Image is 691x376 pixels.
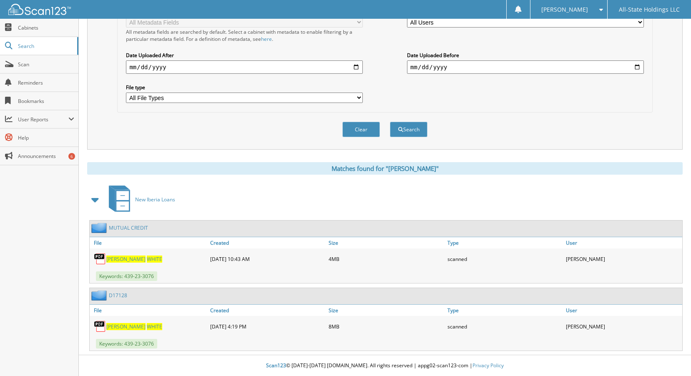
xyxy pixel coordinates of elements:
span: Announcements [18,153,74,160]
a: File [90,305,208,316]
span: Search [18,43,73,50]
a: [PERSON_NAME] WHITE [106,323,162,330]
a: here [261,35,272,43]
a: MUTUAL CREDIT [109,224,148,231]
button: Clear [342,122,380,137]
span: [PERSON_NAME] [106,256,146,263]
div: scanned [445,251,564,267]
input: start [126,60,363,74]
span: Help [18,134,74,141]
div: [DATE] 4:19 PM [208,318,327,335]
span: Reminders [18,79,74,86]
img: folder2.png [91,290,109,301]
a: Size [327,305,445,316]
label: File type [126,84,363,91]
img: PDF.png [94,320,106,333]
span: Bookmarks [18,98,74,105]
span: User Reports [18,116,68,123]
a: User [564,237,682,248]
a: Created [208,237,327,248]
div: All metadata fields are searched by default. Select a cabinet with metadata to enable filtering b... [126,28,363,43]
span: Keywords: 439-23-3076 [96,271,157,281]
div: scanned [445,318,564,335]
img: scan123-logo-white.svg [8,4,71,15]
div: 6 [68,153,75,160]
a: Type [445,305,564,316]
span: All-State Holdings LLC [619,7,680,12]
img: folder2.png [91,223,109,233]
a: Size [327,237,445,248]
span: Cabinets [18,24,74,31]
a: Created [208,305,327,316]
iframe: Chat Widget [649,336,691,376]
div: [PERSON_NAME] [564,318,682,335]
a: [PERSON_NAME] WHITE [106,256,162,263]
a: File [90,237,208,248]
div: © [DATE]-[DATE] [DOMAIN_NAME]. All rights reserved | appg02-scan123-com | [79,356,691,376]
a: New Iberia Loans [104,183,175,216]
span: Keywords: 439-23-3076 [96,339,157,348]
input: end [407,60,644,74]
span: [PERSON_NAME] [106,323,146,330]
span: Scan [18,61,74,68]
div: Matches found for "[PERSON_NAME]" [87,162,683,175]
div: 4MB [327,251,445,267]
div: [DATE] 10:43 AM [208,251,327,267]
div: [PERSON_NAME] [564,251,682,267]
a: Type [445,237,564,248]
span: WHITE [147,323,162,330]
span: Scan123 [266,362,286,369]
button: Search [390,122,427,137]
a: Privacy Policy [472,362,504,369]
a: User [564,305,682,316]
span: New Iberia Loans [135,196,175,203]
div: 8MB [327,318,445,335]
span: WHITE [147,256,162,263]
span: [PERSON_NAME] [541,7,588,12]
a: D17128 [109,292,127,299]
label: Date Uploaded Before [407,52,644,59]
img: PDF.png [94,253,106,265]
label: Date Uploaded After [126,52,363,59]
